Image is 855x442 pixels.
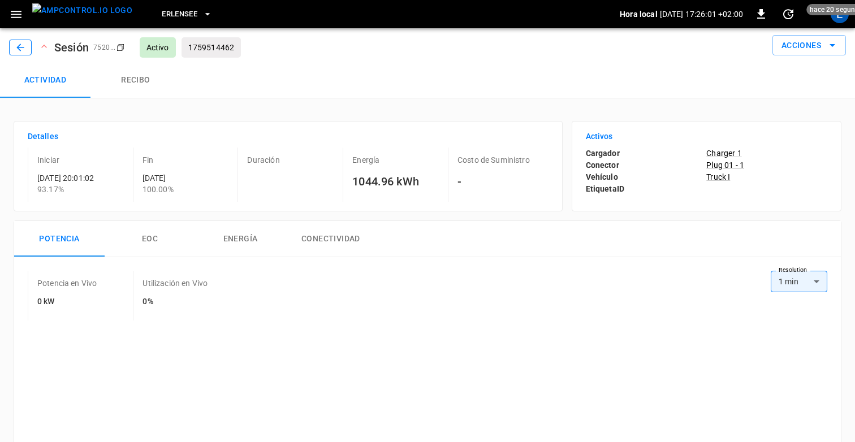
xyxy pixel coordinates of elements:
button: Erlensee [157,3,217,25]
p: [DATE] 20:01:02 [37,172,128,184]
p: Iniciar [37,154,128,166]
span: 7520 ... [93,44,116,51]
p: Cargador [586,148,707,159]
h6: - [457,172,549,190]
p: 93.17 % [37,184,128,195]
h6: Activos [586,131,827,143]
button: Potencia [14,221,105,257]
label: Resolution [779,266,807,275]
p: Duración [247,154,338,166]
h6: 0% [142,296,208,308]
span: Erlensee [162,8,197,21]
p: Fin [142,154,234,166]
p: [DATE] 17:26:01 +02:00 [660,8,743,20]
p: Costo de Suministro [457,154,549,166]
button: EOC [105,221,195,257]
h6: Sesión [50,38,93,57]
button: Conectividad [286,221,376,257]
h6: Detalles [28,131,549,143]
h6: 0 kW [37,296,97,308]
p: Conector [586,159,707,171]
a: Truck I [706,171,827,183]
a: Charger 1 [706,148,827,159]
p: 100.00% [142,184,234,195]
button: Acciones [772,35,846,56]
div: Activo [140,37,176,58]
img: ampcontrol.io logo [32,3,132,18]
p: Potencia en Vivo [37,278,97,289]
h6: 1044.96 kWh [352,172,443,190]
p: Utilización en Vivo [142,278,208,289]
div: [DATE] [142,172,234,195]
div: copy [115,41,127,54]
button: Recibo [90,62,181,98]
button: Energía [195,221,286,257]
button: set refresh interval [779,5,797,23]
p: 1759514462 [188,42,235,53]
p: Vehículo [586,171,707,183]
p: Hora local [620,8,658,20]
p: Energía [352,154,443,166]
p: EtiquetaID [586,183,707,195]
div: 1 min [771,271,827,292]
a: Plug 01 - 1 [706,159,827,171]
